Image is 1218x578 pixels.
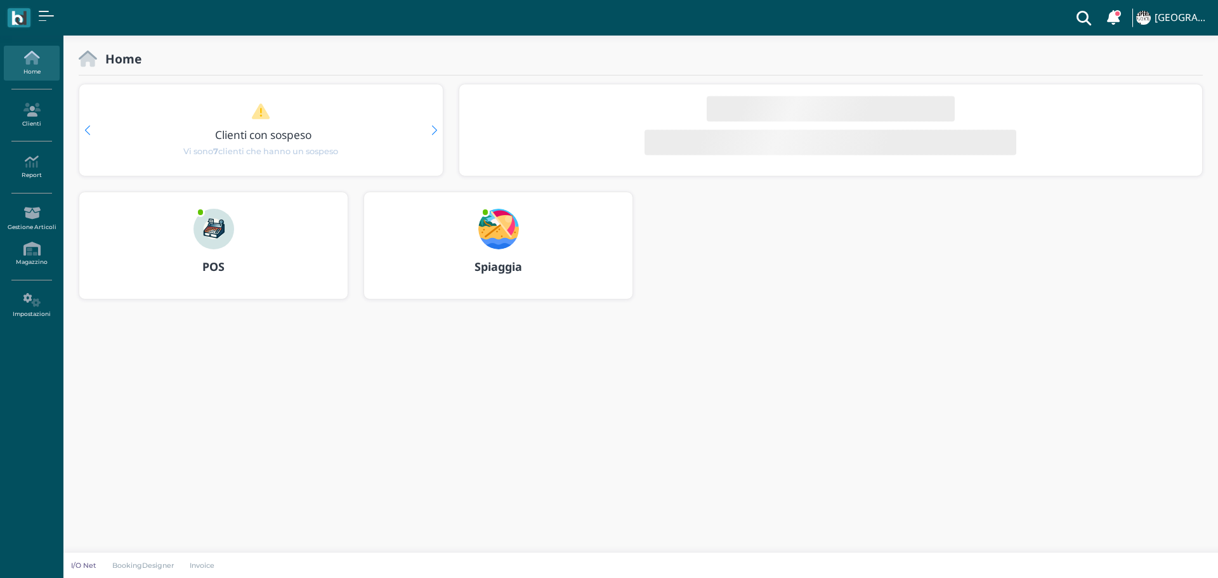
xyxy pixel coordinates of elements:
b: 7 [213,147,218,156]
img: logo [11,11,26,25]
h4: [GEOGRAPHIC_DATA] [1155,13,1210,23]
a: ... [GEOGRAPHIC_DATA] [1134,3,1210,33]
a: Magazzino [4,237,59,272]
a: Home [4,46,59,81]
a: ... Spiaggia [363,192,633,315]
h2: Home [97,52,141,65]
b: POS [202,259,225,274]
iframe: Help widget launcher [1128,539,1207,567]
a: Clienti con sospeso Vi sono7clienti che hanno un sospeso [103,103,418,157]
a: ... POS [79,192,348,315]
b: Spiaggia [475,259,522,274]
a: Report [4,150,59,185]
img: ... [1136,11,1150,25]
a: Gestione Articoli [4,201,59,236]
a: Clienti [4,98,59,133]
h3: Clienti con sospeso [106,129,421,141]
img: ... [193,209,234,249]
img: ... [478,209,519,249]
a: Impostazioni [4,288,59,323]
span: Vi sono clienti che hanno un sospeso [183,145,338,157]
